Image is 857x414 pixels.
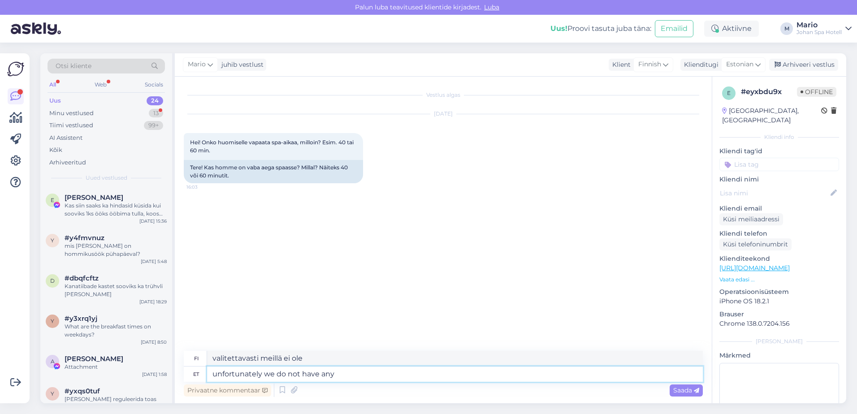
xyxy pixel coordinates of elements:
[141,339,167,345] div: [DATE] 8:50
[184,384,271,397] div: Privaatne kommentaar
[188,60,206,69] span: Mario
[65,395,167,411] div: [PERSON_NAME] reguleerida toas konditsioneeri?
[550,23,651,34] div: Proovi tasuta juba täna:
[56,61,91,71] span: Otsi kliente
[50,277,55,284] span: d
[139,298,167,305] div: [DATE] 18:29
[65,202,167,218] div: Kas siin saaks ka hindasid küsida kui sooviks 1ks ööks ööbima tulla, koos hommikusöögiga? :)
[194,351,199,366] div: fi
[719,204,839,213] p: Kliendi email
[49,146,62,155] div: Kõik
[218,60,264,69] div: juhib vestlust
[93,79,108,91] div: Web
[65,194,123,202] span: Elis Tunder
[48,79,58,91] div: All
[719,337,839,345] div: [PERSON_NAME]
[147,96,163,105] div: 24
[193,367,199,382] div: et
[719,351,839,360] p: Märkmed
[719,276,839,284] p: Vaata edasi ...
[65,234,104,242] span: #y4fmvnuz
[65,363,167,371] div: Attachment
[149,109,163,118] div: 13
[719,133,839,141] div: Kliendi info
[184,160,363,183] div: Tere! Kas homme on vaba aega spaasse? Millal? Näiteks 40 või 60 minutit.
[207,367,703,382] textarea: unfortunately we do not have an
[184,91,703,99] div: Vestlus algas
[144,121,163,130] div: 99+
[190,139,355,154] span: Hei! Onko huomiselle vapaata spa-aikaa, milloin? Esim. 40 tai 60 min.
[51,390,54,397] span: y
[49,134,82,142] div: AI Assistent
[719,238,792,250] div: Küsi telefoninumbrit
[719,287,839,297] p: Operatsioonisüsteem
[141,258,167,265] div: [DATE] 5:48
[680,60,718,69] div: Klienditugi
[184,110,703,118] div: [DATE]
[65,323,167,339] div: What are the breakfast times on weekdays?
[780,22,793,35] div: M
[719,254,839,263] p: Klienditeekond
[49,109,94,118] div: Minu vestlused
[796,29,842,36] div: Johan Spa Hotell
[769,59,838,71] div: Arhiveeri vestlus
[65,274,99,282] span: #dbqfcftz
[139,218,167,224] div: [DATE] 15:36
[86,174,127,182] span: Uued vestlused
[719,264,790,272] a: [URL][DOMAIN_NAME]
[719,297,839,306] p: iPhone OS 18.2.1
[722,106,821,125] div: [GEOGRAPHIC_DATA], [GEOGRAPHIC_DATA]
[481,3,502,11] span: Luba
[796,22,842,29] div: Mario
[65,355,123,363] span: Andrus Rako
[49,121,93,130] div: Tiimi vestlused
[143,79,165,91] div: Socials
[207,351,703,366] textarea: valitettavasti meillä ei ole
[719,175,839,184] p: Kliendi nimi
[638,60,661,69] span: Finnish
[673,386,699,394] span: Saada
[719,147,839,156] p: Kliendi tag'id
[720,188,829,198] input: Lisa nimi
[719,319,839,328] p: Chrome 138.0.7204.156
[796,22,852,36] a: MarioJohan Spa Hotell
[65,242,167,258] div: mis [PERSON_NAME] on hommikusöök pühapäeval?
[7,60,24,78] img: Askly Logo
[51,358,55,365] span: A
[51,237,54,244] span: y
[704,21,759,37] div: Aktiivne
[49,158,86,167] div: Arhiveeritud
[719,310,839,319] p: Brauser
[65,282,167,298] div: Kanatiibade kastet sooviks ka trühvli [PERSON_NAME]
[49,96,61,105] div: Uus
[51,197,54,203] span: E
[719,229,839,238] p: Kliendi telefon
[609,60,631,69] div: Klient
[65,315,97,323] span: #y3xrq1yj
[741,86,797,97] div: # eyxbdu9x
[550,24,567,33] b: Uus!
[142,371,167,378] div: [DATE] 1:58
[65,387,100,395] span: #yxqs0tuf
[719,158,839,171] input: Lisa tag
[719,213,783,225] div: Küsi meiliaadressi
[51,318,54,324] span: y
[726,60,753,69] span: Estonian
[797,87,836,97] span: Offline
[186,184,220,190] span: 16:03
[727,90,731,96] span: e
[655,20,693,37] button: Emailid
